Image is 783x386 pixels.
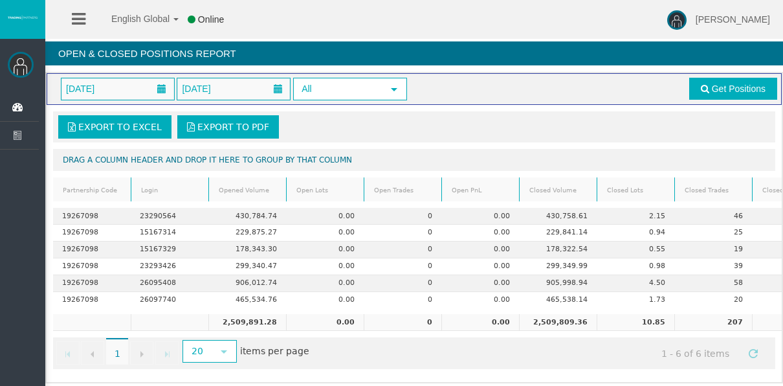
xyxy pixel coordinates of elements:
td: 2.15 [597,208,674,225]
td: 0.94 [597,225,674,242]
a: Login [133,181,207,199]
td: 23290564 [131,208,208,225]
td: 465,538.14 [519,292,597,308]
td: 0.00 [441,208,519,225]
td: 2,509,809.36 [519,314,597,331]
a: Export to PDF [177,115,279,139]
span: 1 [106,338,128,365]
a: Open PnL [444,181,518,199]
a: Closed Trades [677,181,751,199]
td: 207 [674,314,752,331]
td: 229,841.14 [519,225,597,242]
td: 2,509,891.28 [208,314,286,331]
span: Online [198,14,224,25]
span: Go to the first page [63,349,73,359]
td: 229,875.27 [208,225,286,242]
td: 430,784.74 [208,208,286,225]
td: 0.00 [286,258,364,275]
td: 0.00 [441,258,519,275]
td: 0 [364,242,441,258]
td: 0 [364,208,441,225]
td: 19267098 [53,242,131,258]
div: Drag a column header and drop it here to group by that column [53,149,775,171]
a: Go to the last page [155,341,179,365]
td: 23293426 [131,258,208,275]
span: Get Positions [712,84,766,94]
td: 0.00 [286,314,364,331]
a: Open Lots [289,181,362,199]
a: Closed Volume [522,181,595,199]
td: 46 [674,208,752,225]
td: 25 [674,225,752,242]
td: 0.00 [286,225,364,242]
span: English Global [94,14,170,24]
td: 178,343.30 [208,242,286,258]
span: Refresh [748,348,758,359]
span: [DATE] [178,80,214,98]
td: 0 [364,275,441,292]
span: Export to PDF [197,122,269,132]
span: [DATE] [62,80,98,98]
a: Open Trades [366,181,440,199]
td: 4.50 [597,275,674,292]
td: 0 [364,225,441,242]
td: 0.55 [597,242,674,258]
a: Closed Lots [599,181,673,199]
span: select [389,84,399,95]
td: 19267098 [53,225,131,242]
span: Go to the next page [137,349,147,359]
td: 465,534.76 [208,292,286,308]
td: 906,012.74 [208,275,286,292]
a: Export to Excel [58,115,171,139]
td: 19 [674,242,752,258]
td: 0.00 [286,275,364,292]
td: 19267098 [53,208,131,225]
img: logo.svg [6,15,39,20]
span: Export to Excel [78,122,162,132]
a: Partnership Code [55,181,129,199]
td: 20 [674,292,752,308]
td: 15167314 [131,225,208,242]
span: 20 [184,341,212,361]
td: 0.00 [286,208,364,225]
td: 15167329 [131,242,208,258]
img: user-image [667,10,687,30]
td: 0 [364,258,441,275]
td: 905,998.94 [519,275,597,292]
span: items per page [179,341,309,363]
td: 26097740 [131,292,208,308]
td: 299,340.47 [208,258,286,275]
a: Go to the first page [56,341,80,365]
a: Go to the next page [130,341,153,365]
td: 0.00 [286,292,364,308]
td: 0.00 [286,242,364,258]
td: 1.73 [597,292,674,308]
td: 0.00 [441,275,519,292]
h4: Open & Closed Positions Report [45,41,783,65]
td: 10.85 [597,314,674,331]
td: 299,349.99 [519,258,597,275]
td: 0.00 [441,225,519,242]
td: 58 [674,275,752,292]
a: Go to the previous page [81,341,104,365]
span: select [219,346,229,357]
td: 0.98 [597,258,674,275]
span: Go to the previous page [87,349,98,359]
a: Refresh [742,341,764,363]
span: [PERSON_NAME] [696,14,770,25]
td: 0 [364,292,441,308]
span: 1 - 6 of 6 items [650,341,742,365]
td: 19267098 [53,292,131,308]
a: Opened Volume [211,181,285,199]
span: Go to the last page [162,349,172,359]
td: 19267098 [53,258,131,275]
td: 430,758.61 [519,208,597,225]
span: All [294,79,382,99]
td: 26095408 [131,275,208,292]
td: 0 [364,314,441,331]
td: 0.00 [441,292,519,308]
td: 0.00 [441,242,519,258]
td: 39 [674,258,752,275]
td: 19267098 [53,275,131,292]
td: 0.00 [441,314,519,331]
